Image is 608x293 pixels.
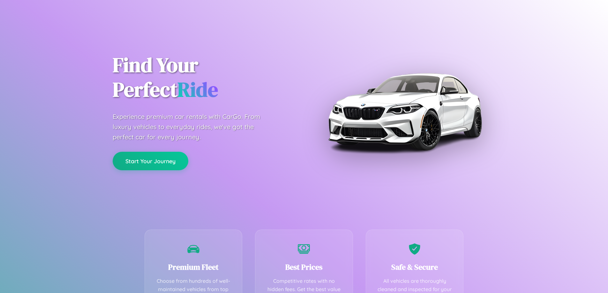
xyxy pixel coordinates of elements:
[113,112,272,142] p: Experience premium car rentals with CarGo. From luxury vehicles to everyday rides, we've got the ...
[376,262,454,272] h3: Safe & Secure
[113,53,295,102] h1: Find Your Perfect
[265,262,343,272] h3: Best Prices
[154,262,233,272] h3: Premium Fleet
[113,152,188,170] button: Start Your Journey
[325,32,484,191] img: Premium BMW car rental vehicle
[177,76,218,103] span: Ride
